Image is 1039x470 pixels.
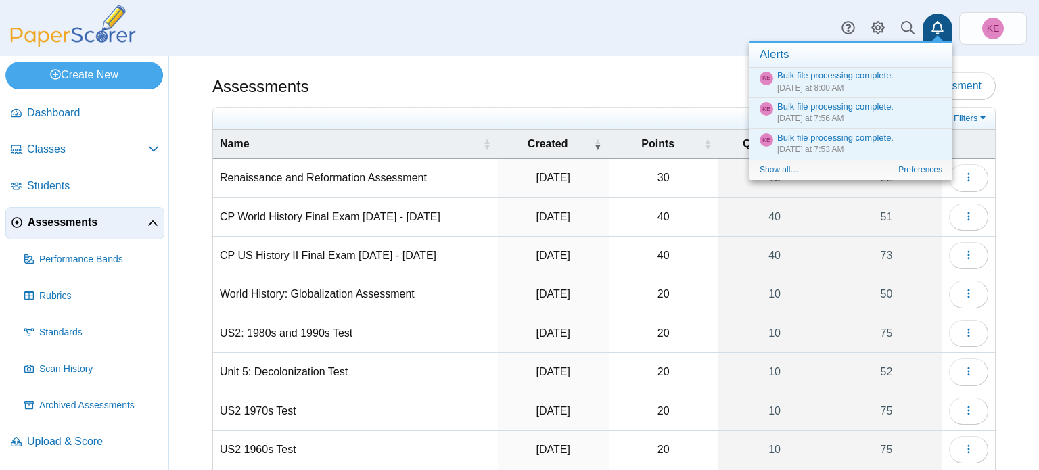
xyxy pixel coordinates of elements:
[212,75,309,98] h1: Assessments
[536,327,570,339] time: May 12, 2025 at 8:36 AM
[536,366,570,377] time: Apr 24, 2025 at 5:12 PM
[536,444,570,455] time: Mar 14, 2025 at 10:07 AM
[213,159,498,197] td: Renaissance and Reformation Assessment
[220,137,480,151] span: Name
[5,62,163,89] a: Create New
[609,392,718,431] td: 20
[536,211,570,222] time: Jun 3, 2025 at 3:16 PM
[213,392,498,431] td: US2 1970s Test
[27,142,148,157] span: Classes
[505,137,591,151] span: Created
[831,198,942,236] a: 51
[609,431,718,469] td: 20
[703,137,712,151] span: Points : Activate to sort
[760,165,798,174] a: Show all…
[19,316,164,349] a: Standards
[749,43,952,68] h3: Alerts
[831,275,942,313] a: 50
[213,314,498,353] td: US2: 1980s and 1990s Test
[616,137,701,151] span: Points
[19,243,164,276] a: Performance Bands
[5,134,164,166] a: Classes
[39,253,159,266] span: Performance Bands
[5,5,141,47] img: PaperScorer
[27,434,159,449] span: Upload & Score
[762,106,770,112] span: Kimberly Evans
[718,392,831,430] a: 10
[536,288,570,300] time: May 25, 2025 at 10:44 AM
[777,101,894,112] a: Bulk file processing complete.
[760,133,773,147] a: Kimberly Evans
[725,137,813,151] span: Questions
[718,431,831,469] a: 10
[19,390,164,422] a: Archived Assessments
[831,431,942,469] a: 75
[5,207,164,239] a: Assessments
[609,353,718,392] td: 20
[19,280,164,312] a: Rubrics
[831,237,942,275] a: 73
[5,37,141,49] a: PaperScorer
[5,426,164,459] a: Upload & Score
[777,83,844,93] time: Sep 29, 2025 at 8:00 AM
[718,237,831,275] a: 40
[950,112,992,125] a: Filters
[213,353,498,392] td: Unit 5: Decolonization Test
[777,70,894,80] a: Bulk file processing complete.
[536,405,570,417] time: Apr 21, 2025 at 10:20 AM
[27,179,159,193] span: Students
[718,314,831,352] a: 10
[760,72,773,85] a: Kimberly Evans
[987,24,1000,33] span: Kimberly Evans
[831,314,942,352] a: 75
[982,18,1004,39] span: Kimberly Evans
[959,12,1027,45] a: Kimberly Evans
[831,392,942,430] a: 75
[213,275,498,314] td: World History: Globalization Assessment
[536,172,570,183] time: Sep 21, 2025 at 11:05 AM
[609,237,718,275] td: 40
[609,275,718,314] td: 20
[213,198,498,237] td: CP World History Final Exam [DATE] - [DATE]
[718,198,831,236] a: 40
[777,133,894,143] a: Bulk file processing complete.
[777,145,844,154] time: Sep 29, 2025 at 7:53 AM
[536,250,570,261] time: Jun 3, 2025 at 1:30 PM
[27,105,159,120] span: Dashboard
[762,137,770,143] span: Kimberly Evans
[898,165,942,174] a: Preferences
[19,353,164,385] a: Scan History
[923,14,952,43] a: Alerts
[39,289,159,303] span: Rubrics
[213,237,498,275] td: CP US History II Final Exam [DATE] - [DATE]
[483,137,491,151] span: Name : Activate to sort
[777,114,844,123] time: Sep 29, 2025 at 7:56 AM
[718,159,831,197] a: 15
[5,170,164,203] a: Students
[39,399,159,413] span: Archived Assessments
[39,326,159,339] span: Standards
[831,353,942,391] a: 52
[760,102,773,116] a: Kimberly Evans
[5,97,164,130] a: Dashboard
[594,137,602,151] span: Created : Activate to remove sorting
[213,431,498,469] td: US2 1960s Test
[39,362,159,376] span: Scan History
[718,275,831,313] a: 10
[609,314,718,353] td: 20
[28,215,147,230] span: Assessments
[609,159,718,197] td: 30
[762,75,770,81] span: Kimberly Evans
[609,198,718,237] td: 40
[718,353,831,391] a: 10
